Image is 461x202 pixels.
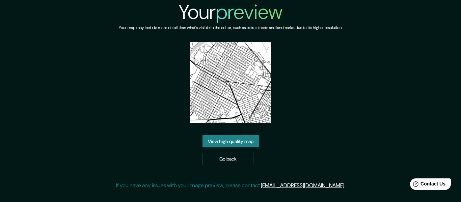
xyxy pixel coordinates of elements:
[261,182,344,189] a: [EMAIL_ADDRESS][DOMAIN_NAME]
[119,24,342,31] h6: Your map may include more detail than what's visible in the editor, such as extra streets and lan...
[190,42,271,123] img: created-map-preview
[202,135,259,148] a: View high quality map
[401,176,454,195] iframe: Help widget launcher
[202,153,253,165] a: Go back
[116,181,345,190] p: If you have any issues with your image preview, please contact .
